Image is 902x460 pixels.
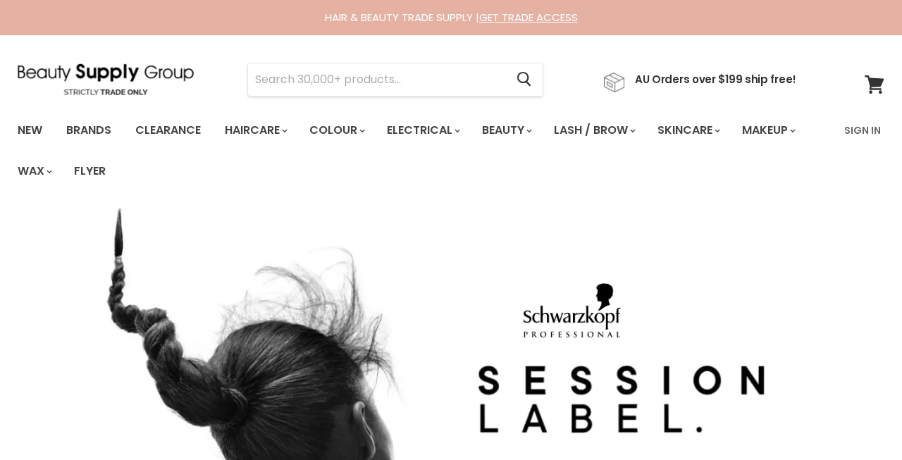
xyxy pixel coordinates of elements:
[214,116,296,145] a: Haircare
[731,116,804,145] a: Makeup
[647,116,729,145] a: Skincare
[299,116,373,145] a: Colour
[63,156,116,186] a: Flyer
[505,63,543,96] button: Search
[832,394,888,446] iframe: Gorgias live chat messenger
[376,116,469,145] a: Electrical
[543,116,644,145] a: Lash / Brow
[7,156,61,186] a: Wax
[56,116,122,145] a: Brands
[247,63,543,97] form: Product
[7,116,53,145] a: New
[479,10,578,25] a: GET TRADE ACCESS
[125,116,211,145] a: Clearance
[836,116,889,145] a: Sign In
[248,63,505,96] input: Search
[7,110,836,192] ul: Main menu
[471,116,540,145] a: Beauty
